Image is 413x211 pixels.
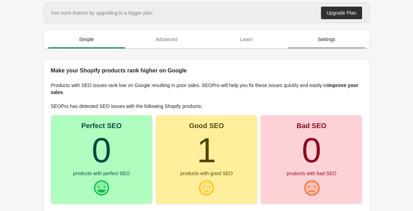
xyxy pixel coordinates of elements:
[51,103,362,110] p: SEOPro has detected SEO issues with the following Shopify products:
[302,131,321,170] turbo-frame: 0
[51,83,358,95] b: improve your sales
[286,171,336,176] div: products with bad SEO
[47,30,127,48] button: Simple
[286,30,367,48] button: Settings
[51,82,362,96] p: Products with SEO issues rank low on Google resulting in poor sales. SEOPro will help you fix the...
[128,33,205,46] span: Advanced
[321,7,362,19] a: Upgrade Plan
[189,122,224,129] div: Good SEO
[197,131,216,170] turbo-frame: 1
[288,33,365,46] span: Settings
[73,171,130,176] div: products with perfect SEO
[207,30,287,48] button: Learn
[327,10,357,16] div: Upgrade Plan
[92,131,111,170] turbo-frame: 0
[208,33,285,46] span: Learn
[180,171,233,176] div: products with good SEO
[127,30,207,48] button: Advanced
[51,9,153,16] div: Get more feature by upgrading to a bigger plan
[48,33,125,46] span: Simple
[51,67,362,75] h2: Make your Shopify products rank higher on Google
[297,122,327,129] div: Bad SEO
[81,122,122,129] div: Perfect SEO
